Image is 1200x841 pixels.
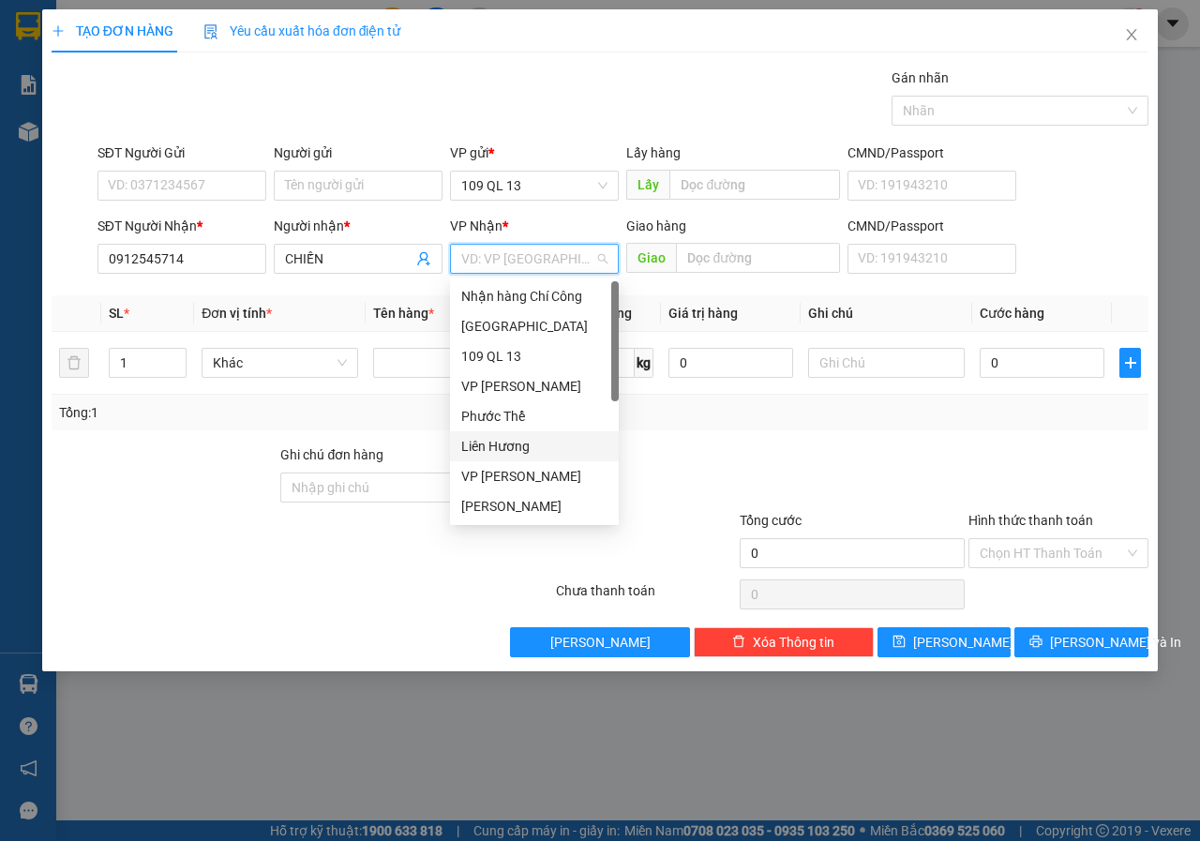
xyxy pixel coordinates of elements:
span: close [1124,27,1139,42]
label: Gán nhãn [892,70,949,85]
input: 0 [668,348,793,378]
span: Khác [213,349,347,377]
span: Giá trị hàng [668,306,738,321]
span: 109 QL 13 [461,172,607,200]
input: Dọc đường [676,243,839,273]
span: Cước hàng [980,306,1044,321]
div: Phước Thể [450,401,619,431]
span: kg [635,348,653,378]
div: CMND/Passport [847,143,1016,163]
div: VP [PERSON_NAME] [461,376,607,397]
div: Người nhận [274,216,442,236]
span: [PERSON_NAME] và In [1050,632,1181,653]
div: VP [PERSON_NAME] [461,466,607,487]
span: plus [1120,355,1140,370]
button: save[PERSON_NAME] [877,627,1012,657]
th: Ghi chú [801,295,972,332]
button: Close [1105,9,1158,62]
span: Giao [626,243,676,273]
div: Tổng: 1 [59,402,465,423]
label: Hình thức thanh toán [968,513,1093,528]
div: 109 QL 13 [461,346,607,367]
span: Lấy [626,170,669,200]
div: Liên Hương [461,436,607,457]
input: Ghi chú đơn hàng [280,473,506,503]
span: plus [52,24,65,38]
span: VP Nhận [450,218,502,233]
input: Dọc đường [669,170,839,200]
div: Liên Hương [450,431,619,461]
span: delete [732,635,745,650]
div: Phước Thể [461,406,607,427]
div: CMND/Passport [847,216,1016,236]
span: Giao hàng [626,218,686,233]
div: VP gửi [450,143,619,163]
div: [PERSON_NAME] [461,496,607,517]
span: phone [108,68,123,83]
div: Nhận hàng Chí Công [450,281,619,311]
label: Ghi chú đơn hàng [280,447,383,462]
span: save [892,635,906,650]
li: 01 [PERSON_NAME] [8,41,357,65]
span: Tổng cước [740,513,802,528]
b: GỬI : 109 QL 13 [8,117,189,148]
div: SĐT Người Nhận [97,216,266,236]
img: icon [203,24,218,39]
div: Lương Sơn [450,491,619,521]
img: logo.jpg [8,8,102,102]
span: environment [108,45,123,60]
span: user-add [416,251,431,266]
span: Lấy hàng [626,145,681,160]
button: plus [1119,348,1141,378]
div: 109 QL 13 [450,341,619,371]
span: [PERSON_NAME] [913,632,1013,653]
button: deleteXóa Thông tin [694,627,874,657]
span: SL [109,306,124,321]
span: Đơn vị tính [202,306,272,321]
input: VD: Bàn, Ghế [373,348,530,378]
div: Nhận hàng Chí Công [461,286,607,307]
span: Xóa Thông tin [753,632,834,653]
span: TẠO ĐƠN HÀNG [52,23,173,38]
span: Yêu cầu xuất hóa đơn điện tử [203,23,401,38]
span: printer [1029,635,1042,650]
button: printer[PERSON_NAME] và In [1014,627,1148,657]
b: [PERSON_NAME] [108,12,265,36]
div: [GEOGRAPHIC_DATA] [461,316,607,337]
span: Tên hàng [373,306,434,321]
div: Chưa thanh toán [554,580,738,613]
div: VP Phan Rí [450,371,619,401]
span: [PERSON_NAME] [550,632,651,653]
div: VP Phan Thiết [450,461,619,491]
button: delete [59,348,89,378]
button: [PERSON_NAME] [510,627,690,657]
div: SĐT Người Gửi [97,143,266,163]
div: Sài Gòn [450,311,619,341]
input: Ghi Chú [808,348,965,378]
li: 02523854854 [8,65,357,88]
div: Người gửi [274,143,442,163]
